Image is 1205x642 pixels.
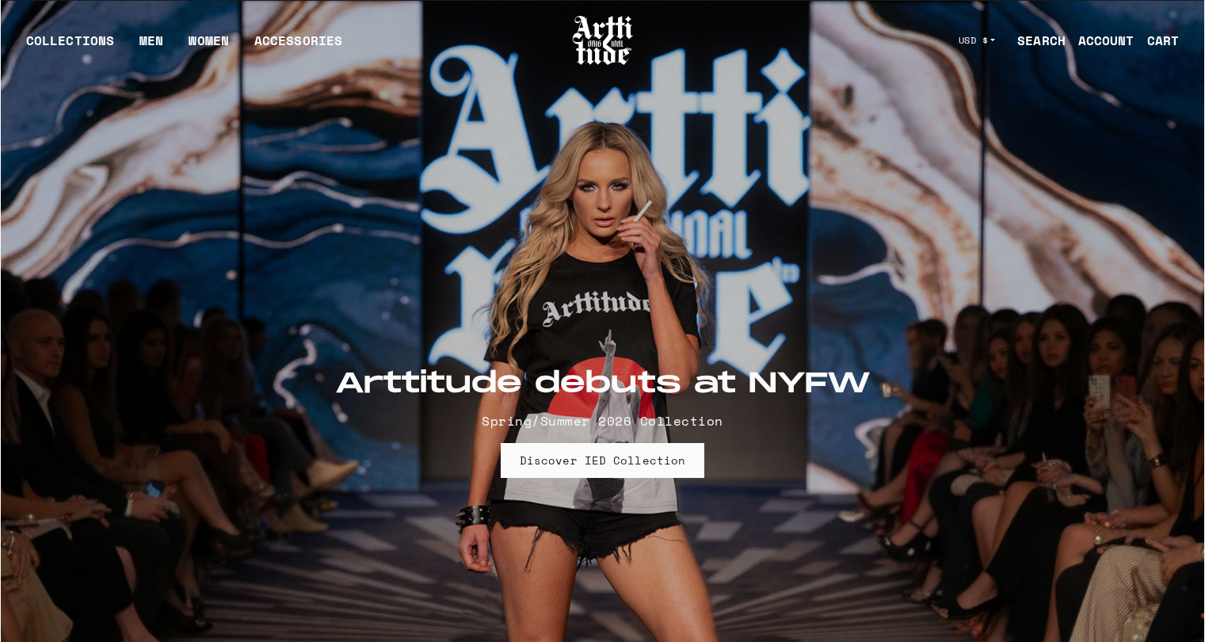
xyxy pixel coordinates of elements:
ul: Main navigation [13,31,355,63]
div: COLLECTIONS [26,31,114,63]
a: Discover IED Collection [501,443,704,478]
button: USD $ [949,23,1005,58]
a: SEARCH [1005,25,1066,56]
div: ACCESSORIES [254,31,342,63]
span: USD $ [959,34,989,47]
p: Spring/Summer 2026 Collection [335,411,871,430]
a: WOMEN [189,31,229,63]
a: Open cart [1134,25,1179,56]
a: ACCOUNT [1066,25,1134,56]
a: MEN [139,31,163,63]
div: CART [1147,31,1179,50]
h2: Arttitude debuts at NYFW [335,367,871,402]
img: Arttitude [571,13,635,67]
